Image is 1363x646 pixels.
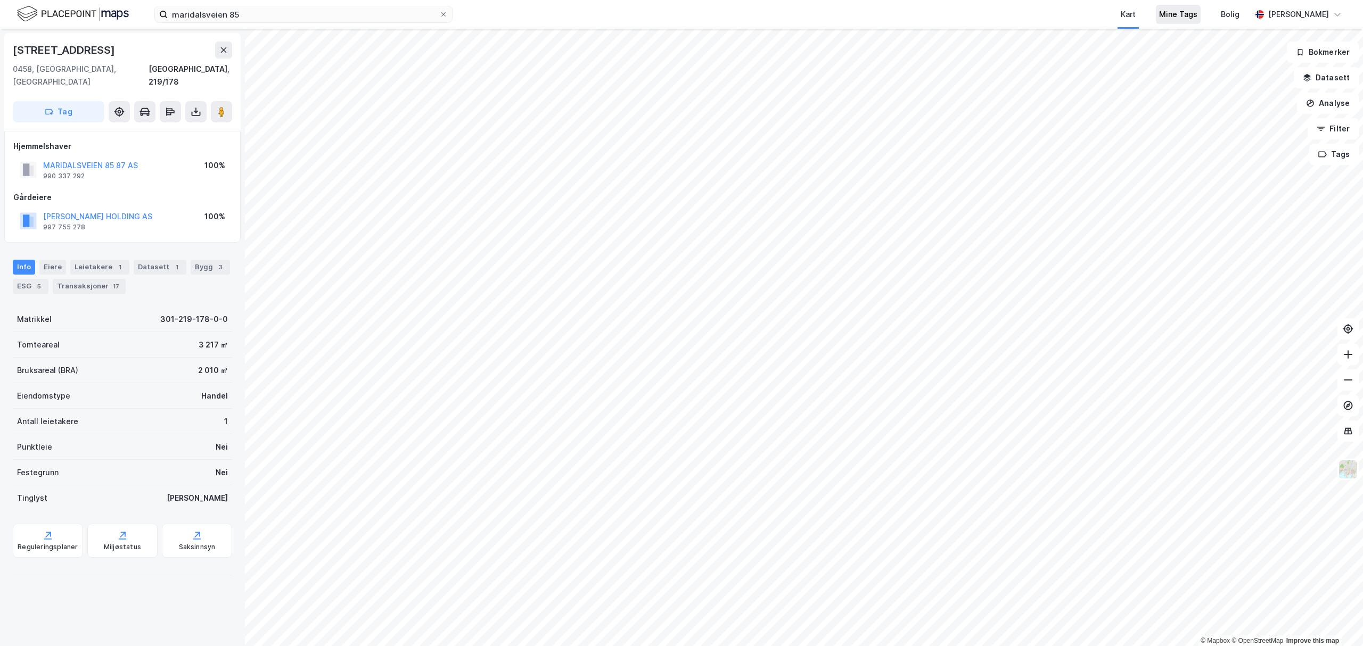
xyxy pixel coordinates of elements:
div: Handel [201,390,228,402]
div: 1 [224,415,228,428]
div: 301-219-178-0-0 [160,313,228,326]
div: Hjemmelshaver [13,140,232,153]
div: Bolig [1221,8,1239,21]
div: Reguleringsplaner [18,543,78,551]
img: logo.f888ab2527a4732fd821a326f86c7f29.svg [17,5,129,23]
div: [STREET_ADDRESS] [13,42,117,59]
div: Tomteareal [17,338,60,351]
div: Bygg [191,260,230,275]
a: OpenStreetMap [1231,637,1283,644]
div: [GEOGRAPHIC_DATA], 219/178 [149,63,232,88]
div: Eiendomstype [17,390,70,402]
div: 990 337 292 [43,172,85,180]
div: [PERSON_NAME] [167,492,228,504]
div: Info [13,260,35,275]
div: Gårdeiere [13,191,232,204]
div: Miljøstatus [104,543,141,551]
div: Datasett [134,260,186,275]
div: Leietakere [70,260,129,275]
div: 100% [204,159,225,172]
button: Bokmerker [1287,42,1359,63]
button: Tags [1309,144,1359,165]
div: Festegrunn [17,466,59,479]
div: Saksinnsyn [179,543,216,551]
button: Datasett [1294,67,1359,88]
div: Nei [216,466,228,479]
input: Søk på adresse, matrikkel, gårdeiere, leietakere eller personer [168,6,439,22]
div: Bruksareal (BRA) [17,364,78,377]
div: Kart [1121,8,1136,21]
a: Improve this map [1286,637,1339,644]
div: 997 755 278 [43,223,85,231]
div: Eiere [39,260,66,275]
div: 1 [114,262,125,272]
button: Tag [13,101,104,122]
div: Punktleie [17,441,52,453]
div: 2 010 ㎡ [198,364,228,377]
div: [PERSON_NAME] [1268,8,1329,21]
img: Z [1338,459,1358,479]
div: 3 217 ㎡ [199,338,228,351]
div: Transaksjoner [53,279,126,294]
div: Tinglyst [17,492,47,504]
div: ESG [13,279,48,294]
iframe: Chat Widget [1310,595,1363,646]
a: Mapbox [1201,637,1230,644]
div: 0458, [GEOGRAPHIC_DATA], [GEOGRAPHIC_DATA] [13,63,149,88]
div: Kontrollprogram for chat [1310,595,1363,646]
div: 17 [111,281,121,292]
div: 100% [204,210,225,223]
button: Filter [1308,118,1359,139]
div: 5 [34,281,44,292]
div: 1 [171,262,182,272]
div: Nei [216,441,228,453]
div: Mine Tags [1159,8,1197,21]
button: Analyse [1297,93,1359,114]
div: Matrikkel [17,313,52,326]
div: Antall leietakere [17,415,78,428]
div: 3 [215,262,226,272]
